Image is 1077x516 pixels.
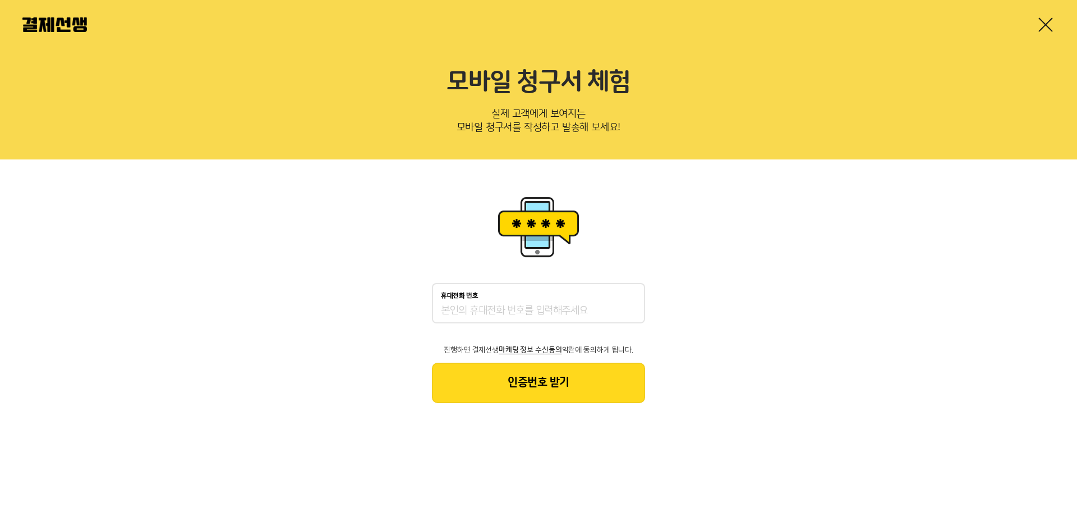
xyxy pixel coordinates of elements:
[432,346,645,354] p: 진행하면 결제선생 약관에 동의하게 됩니다.
[22,67,1055,98] h2: 모바일 청구서 체험
[22,104,1055,141] p: 실제 고객에게 보여지는 모바일 청구서를 작성하고 발송해 보세요!
[494,193,583,261] img: 휴대폰인증 이미지
[441,304,636,318] input: 휴대전화 번호
[499,346,561,354] span: 마케팅 정보 수신동의
[22,17,87,32] img: 결제선생
[432,363,645,403] button: 인증번호 받기
[441,292,478,300] p: 휴대전화 번호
